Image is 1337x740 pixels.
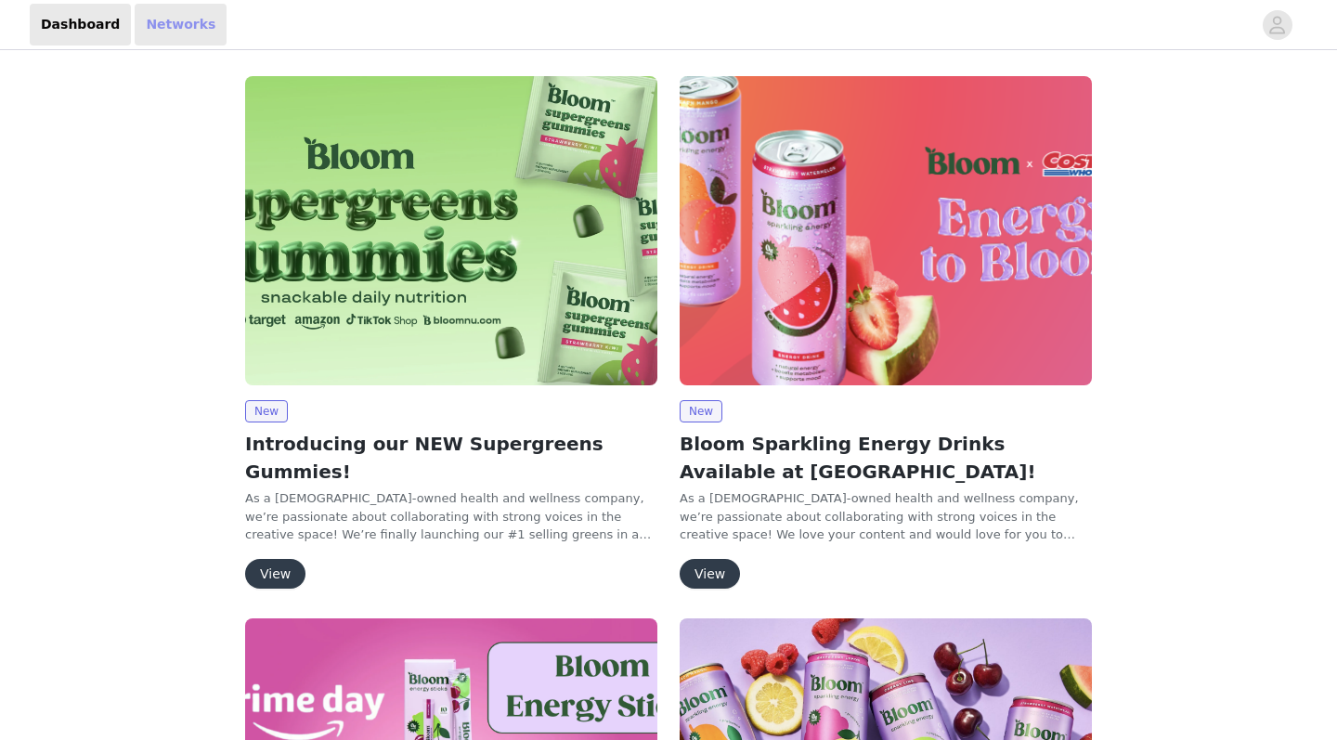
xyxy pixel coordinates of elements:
[680,76,1092,385] img: Bloom Nutrition
[680,489,1092,544] p: As a [DEMOGRAPHIC_DATA]-owned health and wellness company, we’re passionate about collaborating w...
[245,567,305,581] a: View
[680,430,1092,486] h2: Bloom Sparkling Energy Drinks Available at [GEOGRAPHIC_DATA]!
[680,559,740,589] button: View
[245,400,288,422] span: New
[245,430,657,486] h2: Introducing our NEW Supergreens Gummies!
[245,559,305,589] button: View
[245,489,657,544] p: As a [DEMOGRAPHIC_DATA]-owned health and wellness company, we’re passionate about collaborating w...
[680,567,740,581] a: View
[1268,10,1286,40] div: avatar
[245,76,657,385] img: Bloom Nutrition
[680,400,722,422] span: New
[135,4,227,45] a: Networks
[30,4,131,45] a: Dashboard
